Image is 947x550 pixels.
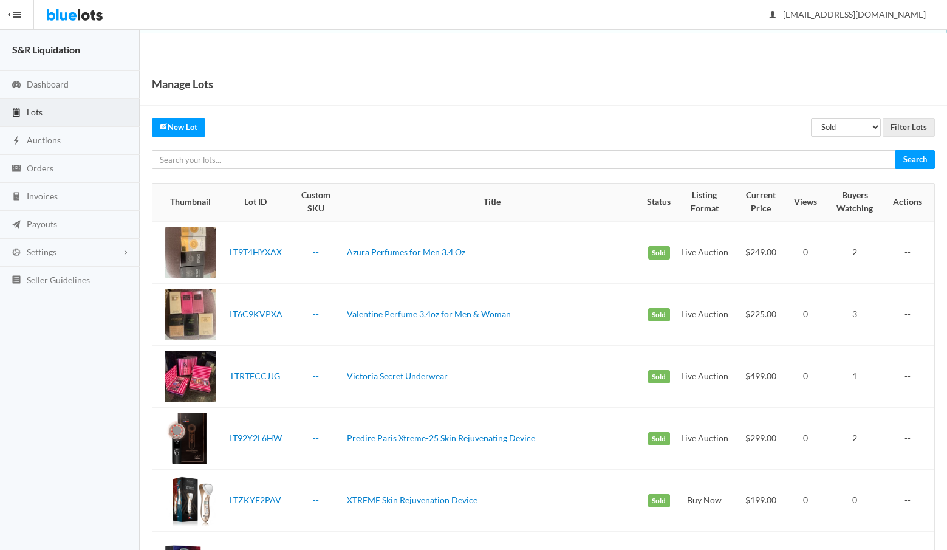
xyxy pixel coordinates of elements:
span: Payouts [27,219,57,229]
a: -- [313,433,319,443]
strong: S&R Liquidation [12,44,80,55]
a: -- [313,495,319,505]
th: Actions [888,184,934,221]
td: 3 [822,284,888,346]
span: [EMAIL_ADDRESS][DOMAIN_NAME] [770,9,926,19]
input: Filter Lots [883,118,935,137]
ion-icon: flash [10,136,22,147]
td: $225.00 [733,284,789,346]
td: 0 [789,408,822,470]
td: 0 [789,284,822,346]
th: Thumbnail [152,184,221,221]
th: Title [342,184,642,221]
td: $199.00 [733,470,789,532]
span: Settings [27,247,56,257]
ion-icon: create [160,122,168,130]
th: Views [789,184,822,221]
td: 1 [822,346,888,408]
a: XTREME Skin Rejuvenation Device [347,495,477,505]
ion-icon: cash [10,163,22,175]
th: Lot ID [221,184,290,221]
span: Auctions [27,135,61,145]
ion-icon: list box [10,275,22,286]
td: $499.00 [733,346,789,408]
td: 0 [789,346,822,408]
input: Search [895,150,935,169]
a: -- [313,309,319,319]
a: Victoria Secret Underwear [347,371,448,381]
td: -- [888,470,934,532]
td: $249.00 [733,221,789,284]
th: Listing Format [675,184,733,221]
a: LTZKYF2PAV [230,495,281,505]
td: 0 [789,221,822,284]
input: Search your lots... [152,150,896,169]
span: Orders [27,163,53,173]
label: Sold [648,370,670,383]
label: Sold [648,246,670,260]
th: Custom SKU [290,184,342,221]
th: Status [642,184,675,221]
span: Dashboard [27,79,69,89]
td: Buy Now [675,470,733,532]
label: Sold [648,308,670,321]
ion-icon: clipboard [10,108,22,119]
a: LTRTFCCJJG [231,371,280,381]
td: Live Auction [675,221,733,284]
a: LT9T4HYXAX [230,247,282,257]
td: -- [888,284,934,346]
ion-icon: speedometer [10,80,22,91]
td: 2 [822,221,888,284]
a: LT92Y2L6HW [229,433,282,443]
label: Sold [648,432,670,445]
td: $299.00 [733,408,789,470]
ion-icon: cog [10,247,22,259]
span: Seller Guidelines [27,275,90,285]
ion-icon: person [767,10,779,21]
td: Live Auction [675,408,733,470]
a: Valentine Perfume 3.4oz for Men & Woman [347,309,511,319]
a: Azura Perfumes for Men 3.4 Oz [347,247,465,257]
a: createNew Lot [152,118,205,137]
td: Live Auction [675,284,733,346]
span: Lots [27,107,43,117]
td: 0 [789,470,822,532]
a: Predire Paris Xtreme-25 Skin Rejuvenating Device [347,433,535,443]
label: Sold [648,494,670,507]
th: Current Price [733,184,789,221]
td: 0 [822,470,888,532]
td: -- [888,346,934,408]
ion-icon: paper plane [10,219,22,231]
td: -- [888,408,934,470]
a: -- [313,371,319,381]
h1: Manage Lots [152,75,213,93]
a: LT6C9KVPXA [229,309,282,319]
a: -- [313,247,319,257]
ion-icon: calculator [10,191,22,203]
td: -- [888,221,934,284]
th: Buyers Watching [822,184,888,221]
td: Live Auction [675,346,733,408]
span: Invoices [27,191,58,201]
td: 2 [822,408,888,470]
